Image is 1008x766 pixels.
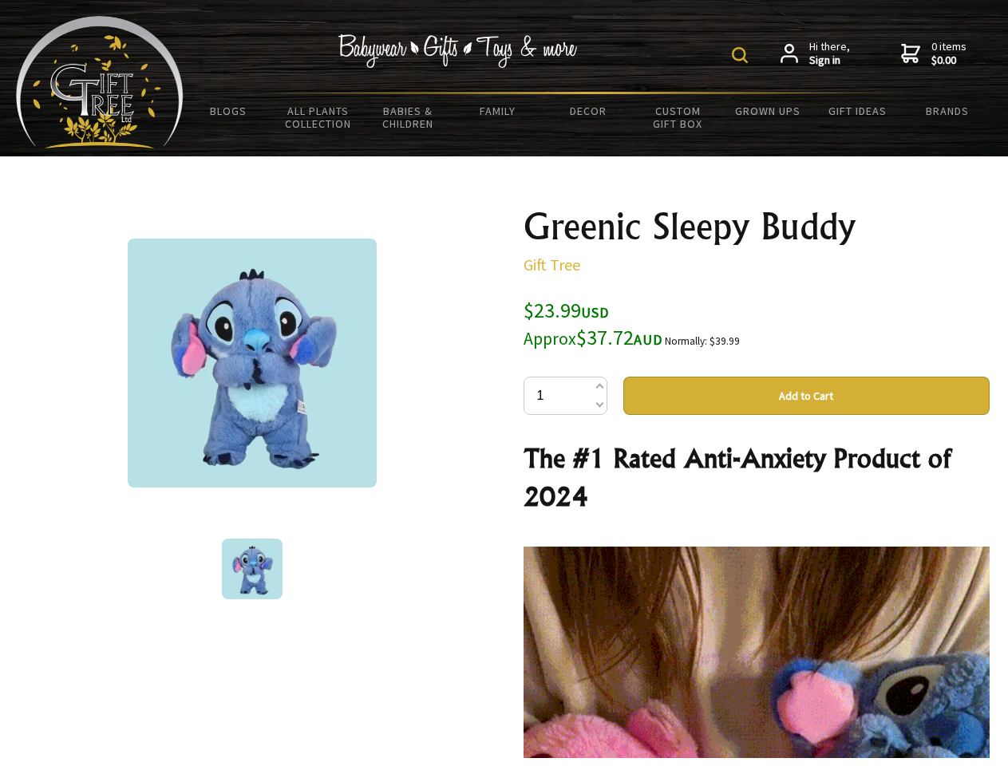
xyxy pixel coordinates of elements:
[338,34,578,68] img: Babywear - Gifts - Toys & more
[222,539,283,599] img: Greenic Sleepy Buddy
[809,53,850,68] strong: Sign in
[633,94,723,140] a: Custom Gift Box
[722,94,812,128] a: Grown Ups
[524,442,951,512] strong: The #1 Rated Anti-Anxiety Product of 2024
[184,94,274,128] a: BLOGS
[812,94,903,128] a: Gift Ideas
[901,40,966,68] a: 0 items$0.00
[524,328,576,349] small: Approx
[16,16,184,148] img: Babyware - Gifts - Toys and more...
[931,39,966,68] span: 0 items
[453,94,544,128] a: Family
[732,47,748,63] img: product search
[581,303,609,322] span: USD
[524,297,662,350] span: $23.99 $37.72
[363,94,453,140] a: Babies & Children
[665,334,740,348] small: Normally: $39.99
[931,53,966,68] strong: $0.00
[903,94,993,128] a: Brands
[809,40,850,68] span: Hi there,
[634,330,662,349] span: AUD
[781,40,850,68] a: Hi there,Sign in
[543,94,633,128] a: Decor
[524,207,990,246] h1: Greenic Sleepy Buddy
[623,377,990,415] button: Add to Cart
[274,94,364,140] a: All Plants Collection
[524,255,580,274] a: Gift Tree
[128,239,377,488] img: Greenic Sleepy Buddy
